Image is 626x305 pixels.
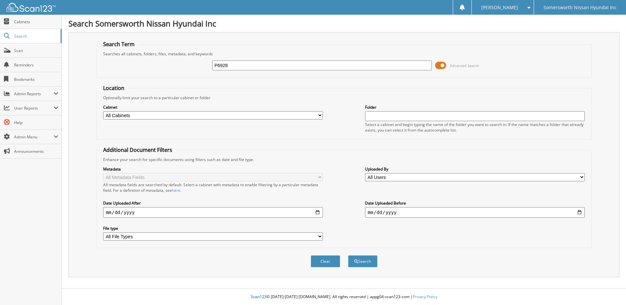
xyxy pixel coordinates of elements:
span: Scan [14,48,58,53]
legend: Search Term [100,41,138,48]
div: All metadata fields are searched by default. Select a cabinet with metadata to enable filtering b... [103,182,323,193]
span: [PERSON_NAME] [481,6,518,9]
label: Folder [365,104,585,110]
label: Date Uploaded After [103,200,323,206]
span: Help [14,120,58,125]
div: Select a cabinet and begin typing the name of the folder you want to search in. If the name match... [365,122,585,133]
span: Reminders [14,62,58,68]
span: Advanced Search [450,63,479,68]
label: File type [103,225,323,231]
label: Metadata [103,166,323,172]
span: Search [14,33,57,39]
span: Scan123 [251,294,267,299]
a: here [172,188,180,193]
input: end [365,207,585,218]
span: Somersworth Nissan Hyundai Inc [543,6,617,9]
legend: Additional Document Filters [100,146,175,153]
span: Announcements [14,149,58,154]
img: scan123-logo-white.svg [7,3,56,12]
a: Privacy Policy [413,294,437,299]
label: Date Uploaded Before [365,200,585,206]
span: User Reports [14,105,54,111]
legend: Location [100,84,128,92]
span: Bookmarks [14,77,58,82]
label: Cabinet [103,104,323,110]
button: Clear [311,255,340,267]
span: Cabinets [14,19,58,25]
h1: Search Somersworth Nissan Hyundai Inc [68,18,619,29]
iframe: Chat Widget [593,274,626,305]
div: Enhance your search for specific documents using filters such as date and file type. [100,157,588,162]
div: Optionally limit your search to a particular cabinet or folder [100,95,588,100]
span: Admin Menu [14,134,54,140]
input: start [103,207,323,218]
span: Admin Reports [14,91,54,97]
label: Uploaded By [365,166,585,172]
div: © [DATE]-[DATE] [DOMAIN_NAME]. All rights reserved | appg04-scan123-com | [62,289,626,305]
div: Searches all cabinets, folders, files, metadata, and keywords [100,51,588,57]
button: Search [348,255,377,267]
